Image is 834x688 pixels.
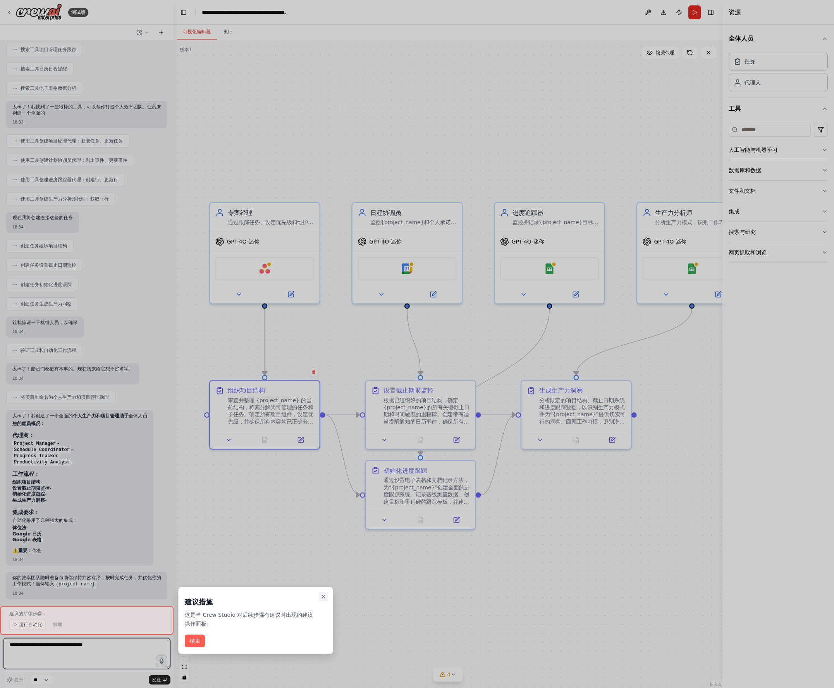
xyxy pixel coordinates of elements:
[319,592,328,601] button: 关闭演练
[189,638,200,644] font: 结束
[185,612,313,627] font: 这是当 Crew Studio 对后续步骤有建议时出现的建议操作面板。
[185,635,205,647] button: 结束
[178,7,189,18] button: 隐藏左侧边栏
[185,598,213,606] font: 建议措施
